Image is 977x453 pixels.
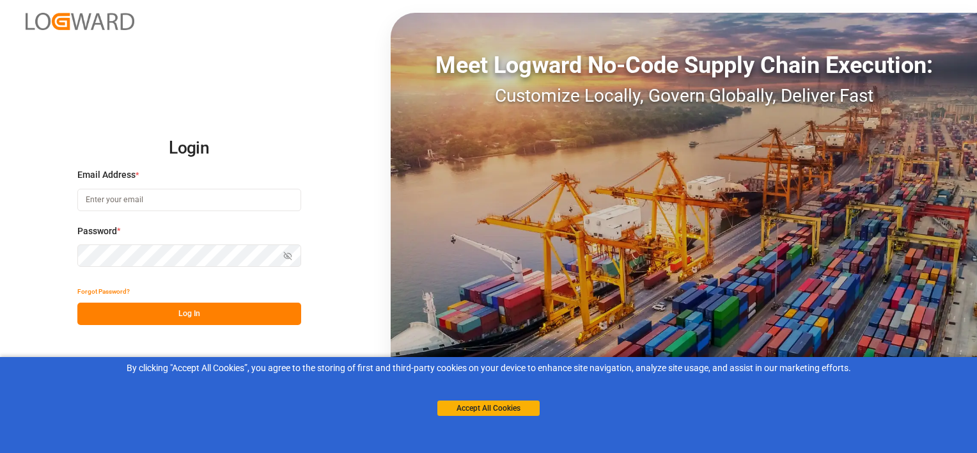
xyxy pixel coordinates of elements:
span: Password [77,225,117,238]
button: Log In [77,303,301,325]
h2: Login [77,128,301,169]
button: Forgot Password? [77,280,130,303]
div: Meet Logward No-Code Supply Chain Execution: [391,48,977,83]
div: By clicking "Accept All Cookies”, you agree to the storing of first and third-party cookies on yo... [9,362,968,375]
div: Customize Locally, Govern Globally, Deliver Fast [391,83,977,109]
span: Email Address [77,168,136,182]
button: Accept All Cookies [437,401,540,416]
img: Logward_new_orange.png [26,13,134,30]
input: Enter your email [77,189,301,211]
